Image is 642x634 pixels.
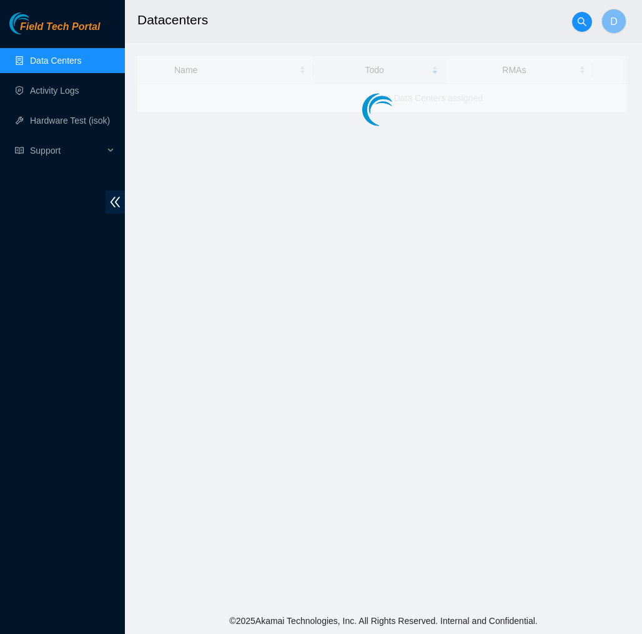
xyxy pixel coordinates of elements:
a: Akamai TechnologiesField Tech Portal [9,22,100,39]
span: search [573,17,591,27]
button: search [572,12,592,32]
a: Data Centers [30,56,81,66]
span: Support [30,138,104,163]
span: double-left [106,191,125,214]
button: D [601,9,626,34]
a: Hardware Test (isok) [30,116,110,126]
span: read [15,146,24,155]
footer: © 2025 Akamai Technologies, Inc. All Rights Reserved. Internal and Confidential. [125,608,642,634]
a: Activity Logs [30,86,79,96]
span: Field Tech Portal [20,21,100,33]
img: Akamai Technologies [9,12,63,34]
span: D [610,14,618,29]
